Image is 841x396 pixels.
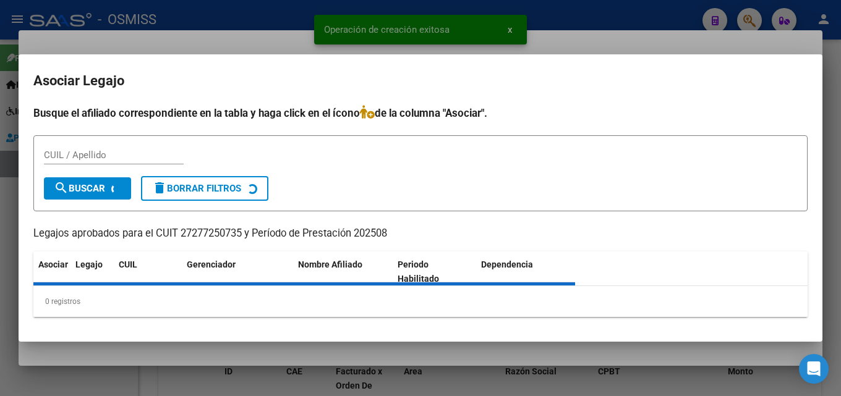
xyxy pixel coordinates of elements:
[54,180,69,195] mat-icon: search
[114,251,182,292] datatable-header-cell: CUIL
[44,177,131,200] button: Buscar
[33,286,808,317] div: 0 registros
[481,259,533,269] span: Dependencia
[476,251,576,292] datatable-header-cell: Dependencia
[33,226,808,242] p: Legajos aprobados para el CUIT 27277250735 y Período de Prestación 202508
[799,354,829,384] div: Open Intercom Messenger
[293,251,393,292] datatable-header-cell: Nombre Afiliado
[38,259,68,269] span: Asociar
[398,259,439,284] span: Periodo Habilitado
[119,259,137,269] span: CUIL
[33,69,808,93] h2: Asociar Legajo
[182,251,293,292] datatable-header-cell: Gerenciador
[393,251,476,292] datatable-header-cell: Periodo Habilitado
[54,183,105,194] span: Buscar
[187,259,236,269] span: Gerenciador
[75,259,103,269] span: Legajo
[70,251,114,292] datatable-header-cell: Legajo
[33,251,70,292] datatable-header-cell: Asociar
[141,176,268,201] button: Borrar Filtros
[152,183,241,194] span: Borrar Filtros
[33,105,808,121] h4: Busque el afiliado correspondiente en la tabla y haga click en el ícono de la columna "Asociar".
[152,180,167,195] mat-icon: delete
[298,259,362,269] span: Nombre Afiliado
